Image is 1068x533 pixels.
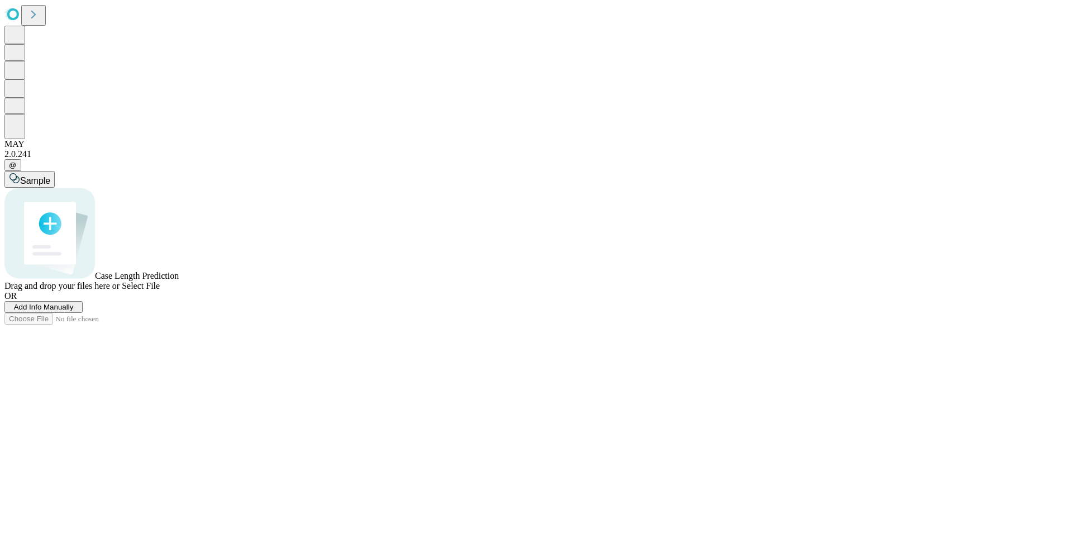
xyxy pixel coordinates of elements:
span: Case Length Prediction [95,271,179,280]
span: OR [4,291,17,301]
span: @ [9,161,17,169]
span: Select File [122,281,160,291]
span: Sample [20,176,50,185]
span: Drag and drop your files here or [4,281,120,291]
button: Sample [4,171,55,188]
button: Add Info Manually [4,301,83,313]
span: Add Info Manually [14,303,74,311]
div: MAY [4,139,1064,149]
button: @ [4,159,21,171]
div: 2.0.241 [4,149,1064,159]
